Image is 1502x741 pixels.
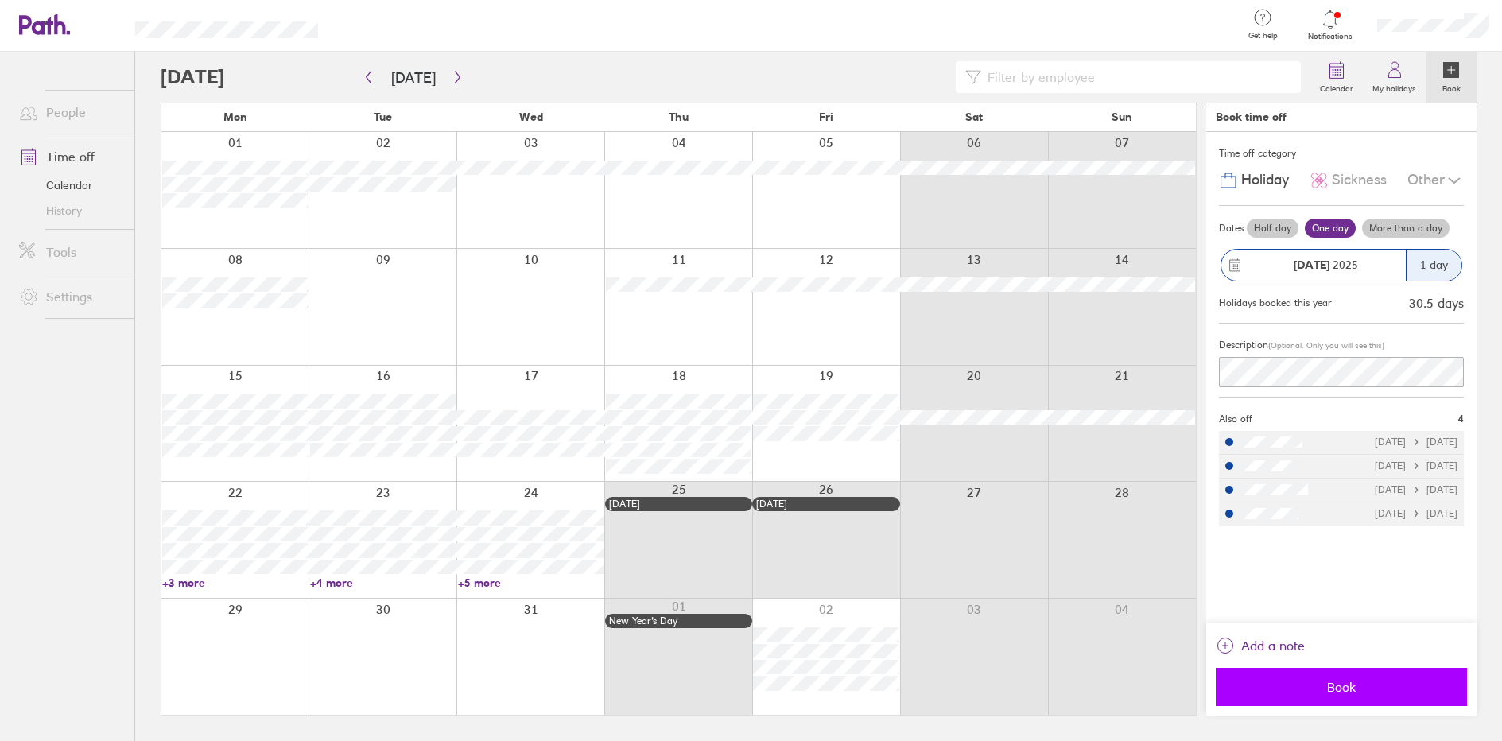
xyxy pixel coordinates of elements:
[1409,296,1464,310] div: 30.5 days
[1433,80,1470,94] label: Book
[458,576,604,590] a: +5 more
[378,64,448,91] button: [DATE]
[1216,111,1287,123] div: Book time off
[1332,172,1387,188] span: Sickness
[374,111,392,123] span: Tue
[310,576,456,590] a: +4 more
[1375,436,1457,448] div: [DATE] [DATE]
[1219,142,1464,165] div: Time off category
[609,615,749,627] div: New Year’s Day
[669,111,689,123] span: Thu
[1219,413,1252,425] span: Also off
[1407,165,1464,196] div: Other
[1227,680,1456,694] span: Book
[1268,340,1384,351] span: (Optional. Only you will see this)
[162,576,309,590] a: +3 more
[1458,413,1464,425] span: 4
[6,141,134,173] a: Time off
[1241,172,1289,188] span: Holiday
[609,499,749,510] div: [DATE]
[223,111,247,123] span: Mon
[1112,111,1132,123] span: Sun
[1294,258,1329,272] strong: [DATE]
[1305,8,1356,41] a: Notifications
[6,236,134,268] a: Tools
[1219,241,1464,289] button: [DATE] 20251 day
[1305,32,1356,41] span: Notifications
[756,499,896,510] div: [DATE]
[1310,52,1363,103] a: Calendar
[1219,223,1244,234] span: Dates
[819,111,833,123] span: Fri
[1375,508,1457,519] div: [DATE] [DATE]
[519,111,543,123] span: Wed
[1406,250,1461,281] div: 1 day
[1241,633,1305,658] span: Add a note
[1362,219,1450,238] label: More than a day
[6,198,134,223] a: History
[1426,52,1477,103] a: Book
[6,173,134,198] a: Calendar
[981,62,1291,92] input: Filter by employee
[6,281,134,312] a: Settings
[1363,52,1426,103] a: My holidays
[1247,219,1298,238] label: Half day
[1363,80,1426,94] label: My holidays
[1375,484,1457,495] div: [DATE] [DATE]
[1237,31,1289,41] span: Get help
[1216,633,1305,658] button: Add a note
[965,111,983,123] span: Sat
[1219,297,1332,308] div: Holidays booked this year
[1375,460,1457,471] div: [DATE] [DATE]
[1305,219,1356,238] label: One day
[1219,339,1268,351] span: Description
[6,96,134,128] a: People
[1310,80,1363,94] label: Calendar
[1216,668,1467,706] button: Book
[1294,258,1358,271] span: 2025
